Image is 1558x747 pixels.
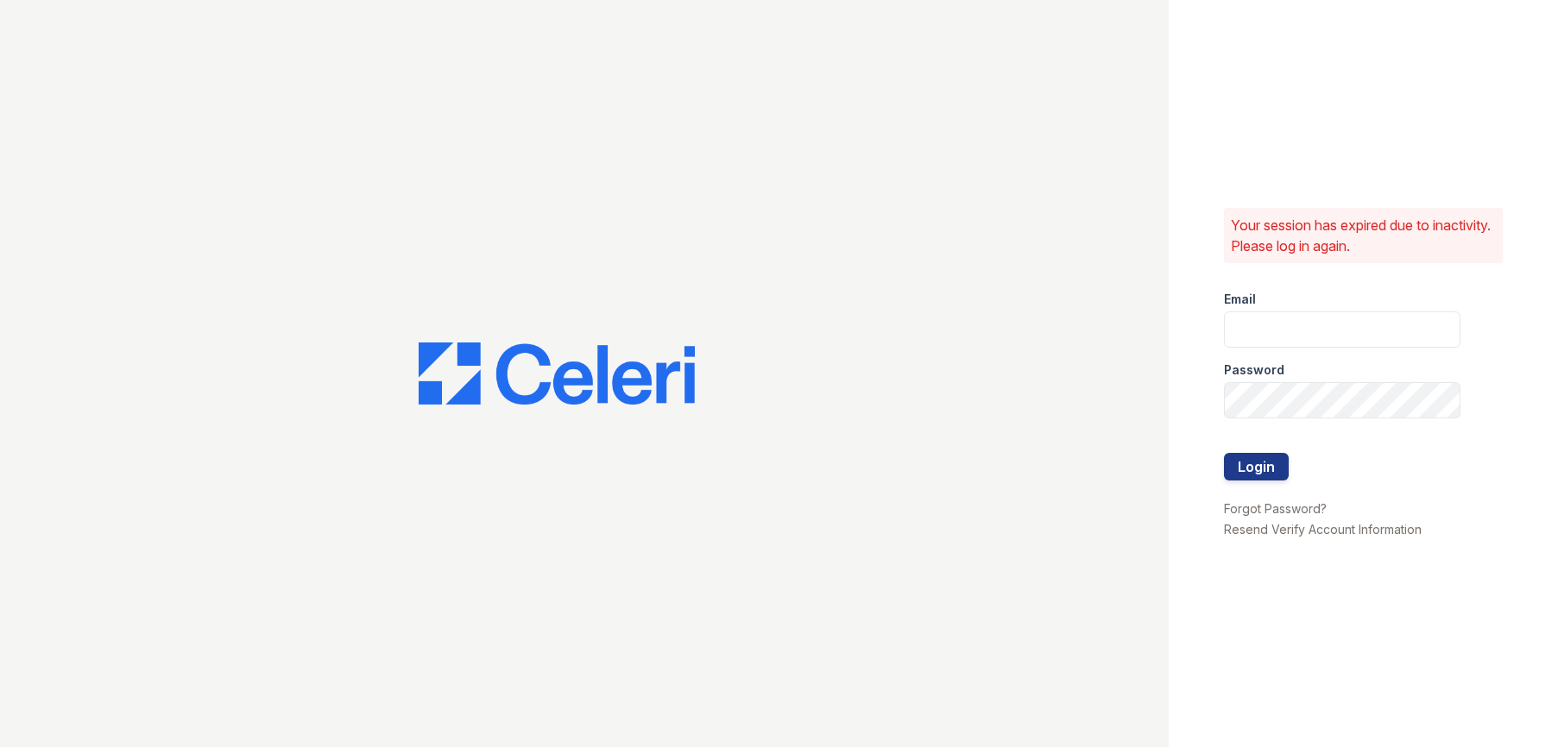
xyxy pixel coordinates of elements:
[1224,453,1289,480] button: Login
[1224,522,1422,537] a: Resend Verify Account Information
[1224,291,1256,308] label: Email
[419,342,695,405] img: CE_Logo_Blue-a8612792a0a2168367f1c8372b55b34899dd931a85d93a1a3d3e32e68fde9ad4.png
[1231,215,1496,256] p: Your session has expired due to inactivity. Please log in again.
[1224,501,1327,516] a: Forgot Password?
[1224,361,1284,379] label: Password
